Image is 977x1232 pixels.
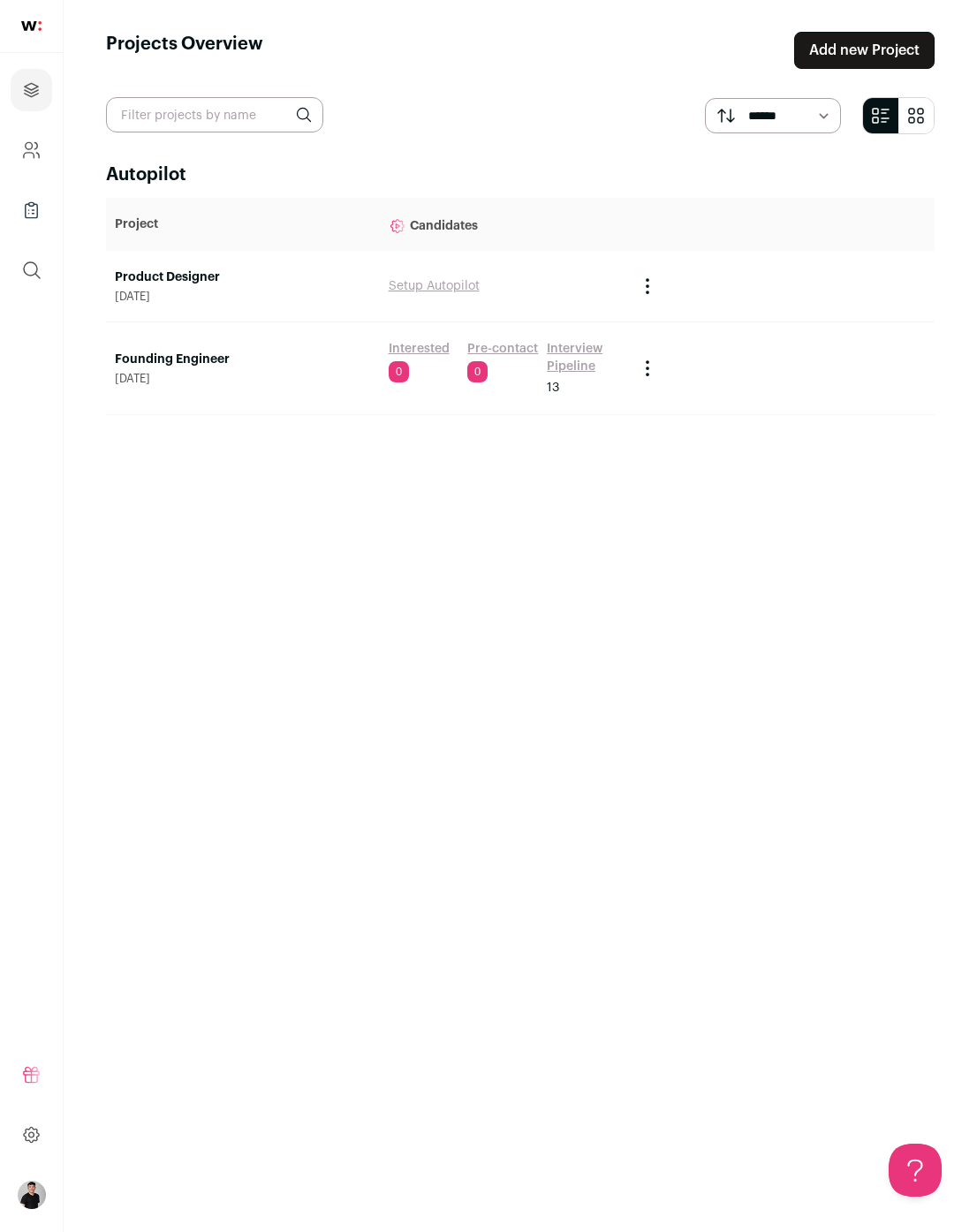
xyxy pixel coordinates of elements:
[889,1144,942,1197] iframe: Help Scout Beacon - Open
[389,280,480,292] a: Setup Autopilot
[11,129,52,171] a: Company and ATS Settings
[115,268,371,286] a: Product Designer
[794,32,935,69] a: Add new Project
[467,340,538,358] a: Pre-contact
[637,276,658,297] button: Project Actions
[106,32,263,69] h1: Projects Overview
[115,215,371,233] p: Project
[106,163,935,187] h2: Autopilot
[11,69,52,111] a: Projects
[11,189,52,231] a: Company Lists
[21,21,42,31] img: wellfound-shorthand-0d5821cbd27db2630d0214b213865d53afaa358527fdda9d0ea32b1df1b89c2c.svg
[547,379,559,397] span: 13
[467,361,488,382] span: 0
[106,97,323,132] input: Filter projects by name
[115,290,371,304] span: [DATE]
[389,340,450,358] a: Interested
[115,372,371,386] span: [DATE]
[389,361,409,382] span: 0
[547,340,619,375] a: Interview Pipeline
[389,207,619,242] p: Candidates
[18,1181,46,1209] button: Open dropdown
[115,351,371,368] a: Founding Engineer
[18,1181,46,1209] img: 19277569-medium_jpg
[637,358,658,379] button: Project Actions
